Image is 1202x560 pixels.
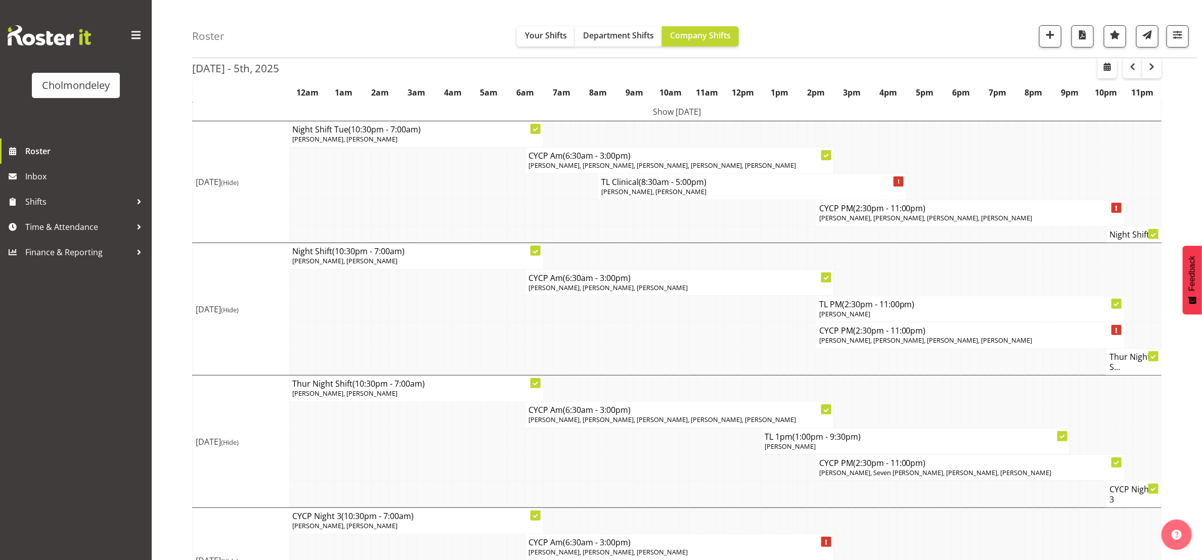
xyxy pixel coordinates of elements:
h4: TL 1pm [765,432,1066,442]
h4: CYCP PM [819,458,1121,468]
h4: CYCP PM [819,325,1121,336]
span: (2:30pm - 11:00pm) [853,203,926,214]
th: 1am [326,81,362,104]
h4: CYCP Am [528,405,830,415]
span: [PERSON_NAME] [765,442,816,451]
th: 9am [616,81,652,104]
h4: CYCP Am [528,537,830,547]
span: (6:30am - 3:00pm) [563,404,631,415]
th: 10pm [1088,81,1125,104]
h4: Night Shift Tue [293,124,541,134]
h2: [DATE] - 5th, 2025 [192,62,279,75]
span: Roster [25,144,147,159]
span: [PERSON_NAME], [PERSON_NAME], [PERSON_NAME], [PERSON_NAME], [PERSON_NAME] [528,161,796,170]
img: help-xxl-2.png [1172,530,1182,540]
th: 4am [434,81,471,104]
th: 7am [544,81,580,104]
span: (6:30am - 3:00pm) [563,150,631,161]
th: 10am [652,81,689,104]
h4: Thur Night S... [1109,352,1158,372]
th: 4pm [870,81,907,104]
span: (6:30am - 3:00pm) [563,272,631,284]
img: Rosterit website logo [8,25,91,45]
span: [PERSON_NAME], [PERSON_NAME] [293,256,398,265]
span: (10:30pm - 7:00am) [333,246,405,257]
th: 11pm [1125,81,1162,104]
th: 5am [471,81,507,104]
span: Time & Attendance [25,219,131,235]
th: 6pm [943,81,980,104]
span: [PERSON_NAME], Seven [PERSON_NAME], [PERSON_NAME], [PERSON_NAME] [819,468,1052,477]
th: 3am [398,81,435,104]
span: Feedback [1188,256,1197,291]
th: 2am [362,81,398,104]
span: [PERSON_NAME], [PERSON_NAME], [PERSON_NAME], [PERSON_NAME], [PERSON_NAME] [528,415,796,424]
h4: CYCP Night 3 [1109,484,1158,504]
span: Shifts [25,194,131,209]
span: (2:30pm - 11:00pm) [853,457,926,469]
h4: TL Clinical [601,177,903,187]
span: [PERSON_NAME], [PERSON_NAME], [PERSON_NAME], [PERSON_NAME] [819,213,1033,222]
th: 3pm [834,81,870,104]
span: [PERSON_NAME], [PERSON_NAME], [PERSON_NAME] [528,547,688,556]
span: (2:30pm - 11:00pm) [842,299,915,310]
span: (10:30pm - 7:00am) [353,378,425,389]
div: Cholmondeley [42,78,110,93]
h4: Thur Night Shift [293,379,541,389]
button: Company Shifts [662,26,739,46]
button: Feedback - Show survey [1183,246,1202,314]
span: (10:30pm - 7:00am) [349,124,421,135]
td: [DATE] [193,376,290,508]
span: Your Shifts [525,30,567,41]
h4: CYCP Am [528,273,830,283]
th: 2pm [797,81,834,104]
td: [DATE] [193,121,290,243]
button: Highlight an important date within the roster. [1104,25,1126,48]
h4: Night Shift [1109,229,1158,240]
button: Send a list of all shifts for the selected filtered period to all rostered employees. [1136,25,1159,48]
span: [PERSON_NAME], [PERSON_NAME] [601,187,706,196]
th: 12pm [725,81,762,104]
h4: Night Shift [293,246,541,256]
h4: TL PM [819,299,1121,309]
span: (Hide) [221,438,239,447]
button: Select a specific date within the roster. [1098,58,1117,78]
span: (8:30am - 5:00pm) [639,176,706,188]
span: Inbox [25,169,147,184]
h4: CYCP Am [528,151,830,161]
span: (Hide) [221,178,239,187]
button: Filter Shifts [1167,25,1189,48]
span: (Hide) [221,305,239,314]
span: Department Shifts [583,30,654,41]
th: 9pm [1052,81,1088,104]
td: Show [DATE] [193,102,1162,121]
span: (1:00pm - 9:30pm) [792,431,861,442]
th: 11am [689,81,725,104]
span: (6:30am - 3:00pm) [563,537,631,548]
button: Your Shifts [517,26,575,46]
span: (2:30pm - 11:00pm) [853,325,926,336]
td: [DATE] [193,243,290,376]
span: [PERSON_NAME], [PERSON_NAME], [PERSON_NAME], [PERSON_NAME] [819,336,1033,345]
span: [PERSON_NAME] [819,309,870,318]
th: 6am [507,81,544,104]
span: [PERSON_NAME], [PERSON_NAME] [293,134,398,144]
th: 8am [580,81,616,104]
span: [PERSON_NAME], [PERSON_NAME], [PERSON_NAME] [528,283,688,292]
button: Download a PDF of the roster according to the set date range. [1072,25,1094,48]
h4: Roster [192,30,225,42]
span: Company Shifts [670,30,731,41]
button: Department Shifts [575,26,662,46]
span: Finance & Reporting [25,245,131,260]
span: [PERSON_NAME], [PERSON_NAME] [293,521,398,530]
span: [PERSON_NAME], [PERSON_NAME] [293,389,398,398]
h4: CYCP Night 3 [293,511,541,521]
button: Add a new shift [1039,25,1061,48]
th: 12am [289,81,326,104]
th: 7pm [980,81,1016,104]
th: 1pm [762,81,798,104]
th: 8pm [1015,81,1052,104]
h4: CYCP PM [819,203,1121,213]
th: 5pm [907,81,943,104]
span: (10:30pm - 7:00am) [342,510,414,522]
